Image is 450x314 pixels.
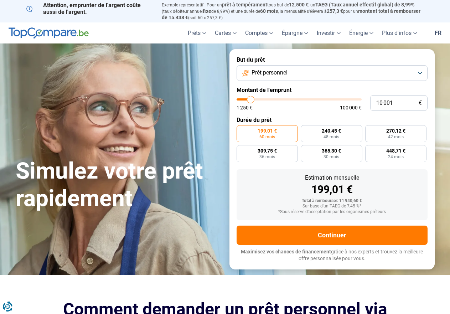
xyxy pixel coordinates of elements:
[242,210,422,215] div: *Sous réserve d'acceptation par les organismes prêteurs
[237,105,253,110] span: 1 250 €
[322,148,341,153] span: 365,30 €
[183,22,211,43] a: Prêts
[237,248,428,262] p: grâce à nos experts et trouvez la meilleure offre personnalisée pour vous.
[378,22,421,43] a: Plus d'infos
[278,22,312,43] a: Épargne
[312,22,345,43] a: Investir
[419,100,422,106] span: €
[388,135,404,139] span: 42 mois
[322,128,341,133] span: 240,45 €
[242,175,422,181] div: Estimation mensuelle
[237,117,428,123] label: Durée du prêt
[340,105,362,110] span: 100 000 €
[242,204,422,209] div: Sur base d'un TAEG de 7,45 %*
[345,22,378,43] a: Énergie
[258,128,277,133] span: 199,01 €
[242,184,422,195] div: 199,01 €
[386,148,405,153] span: 448,71 €
[258,148,277,153] span: 309,75 €
[259,155,275,159] span: 36 mois
[162,2,424,21] p: Exemple représentatif : Pour un tous but de , un (taux débiteur annuel de 8,99%) et une durée de ...
[260,8,278,14] span: 60 mois
[324,155,339,159] span: 30 mois
[289,2,309,7] span: 12.500 €
[237,65,428,81] button: Prêt personnel
[241,22,278,43] a: Comptes
[388,155,404,159] span: 24 mois
[9,27,89,39] img: TopCompare
[211,22,241,43] a: Cartes
[430,22,446,43] a: fr
[162,8,420,20] span: montant total à rembourser de 15.438 €
[324,135,339,139] span: 48 mois
[222,2,267,7] span: prêt à tempérament
[259,135,275,139] span: 60 mois
[242,199,422,204] div: Total à rembourser: 11 940,60 €
[315,2,414,7] span: TAEG (Taux annuel effectif global) de 8,99%
[237,87,428,93] label: Montant de l'emprunt
[386,128,405,133] span: 270,12 €
[237,226,428,245] button: Continuer
[237,56,428,63] label: But du prêt
[16,158,221,212] h1: Simulez votre prêt rapidement
[203,8,211,14] span: fixe
[327,8,343,14] span: 257,3 €
[26,2,153,15] p: Attention, emprunter de l'argent coûte aussi de l'argent.
[252,69,288,77] span: Prêt personnel
[241,249,331,254] span: Maximisez vos chances de financement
